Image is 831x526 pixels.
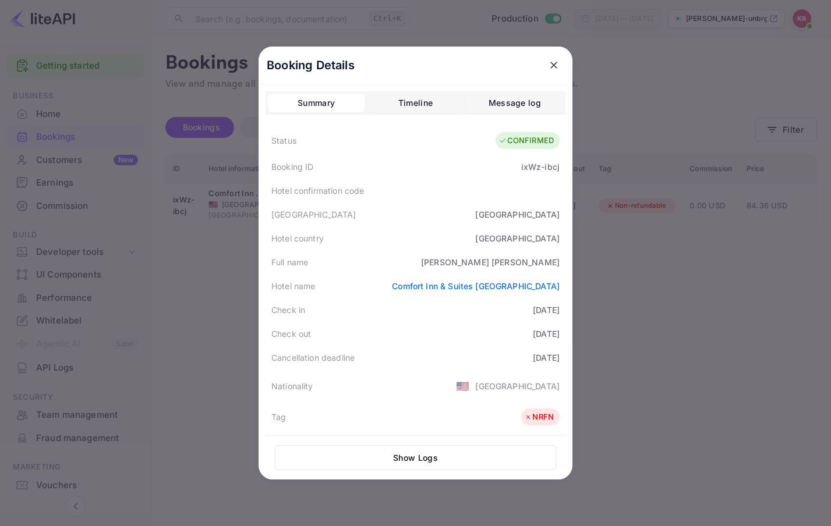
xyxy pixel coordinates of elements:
[392,281,560,291] a: Comfort Inn & Suites [GEOGRAPHIC_DATA]
[271,280,316,292] div: Hotel name
[271,161,314,173] div: Booking ID
[533,351,560,364] div: [DATE]
[475,232,560,244] div: [GEOGRAPHIC_DATA]
[267,56,355,74] p: Booking Details
[489,96,541,110] div: Message log
[271,256,308,268] div: Full name
[421,256,560,268] div: [PERSON_NAME] [PERSON_NAME]
[271,184,364,197] div: Hotel confirmation code
[524,411,554,423] div: NRFN
[367,94,464,112] button: Timeline
[475,208,560,221] div: [GEOGRAPHIC_DATA]
[271,232,324,244] div: Hotel country
[271,380,313,392] div: Nationality
[271,208,356,221] div: [GEOGRAPHIC_DATA]
[298,96,335,110] div: Summary
[271,411,286,423] div: Tag
[521,161,560,173] div: ixWz-ibcj
[271,304,305,316] div: Check in
[466,94,563,112] button: Message log
[275,445,556,470] button: Show Logs
[271,134,296,147] div: Status
[475,380,560,392] div: [GEOGRAPHIC_DATA]
[533,304,560,316] div: [DATE]
[498,135,554,147] div: CONFIRMED
[543,55,564,76] button: close
[398,96,433,110] div: Timeline
[268,94,365,112] button: Summary
[271,351,355,364] div: Cancellation deadline
[533,328,560,340] div: [DATE]
[271,328,311,340] div: Check out
[456,375,469,396] span: United States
